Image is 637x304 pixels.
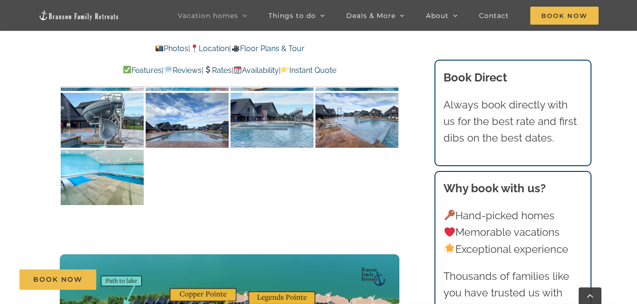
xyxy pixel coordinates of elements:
span: Vacation homes [178,12,238,19]
a: Features [123,66,162,75]
img: Rocky-Shores-neighborhood-pool-1103-scaled [231,93,314,148]
a: Floor Plans & Tour [231,44,304,53]
img: 💬 [165,66,172,73]
a: Availability [233,66,279,75]
img: 📸 [156,45,163,52]
p: Always book directly with us for the best rate and first dibs on the best dates. [443,97,582,147]
img: Rocky-Shores-neighborhood-pool-1111-scaled [61,93,144,148]
span: Deals & More [346,12,396,19]
img: Rocky-Shores-neighborhood-pool-1102-scaled [146,93,229,148]
img: 👉 [281,66,289,73]
span: Book Now [33,276,83,284]
a: Photos [155,44,188,53]
img: 📆 [234,66,241,73]
img: 📍 [191,45,198,52]
img: 🔑 [444,210,455,220]
span: Book Now [530,7,599,25]
p: Hand-picked homes Memorable vacations Exceptional experience [443,207,582,258]
img: Branson Family Retreats Logo [38,10,119,21]
img: ✅ [123,66,131,73]
img: Rocky-Shores-neighborhood-pool-1106-scaled [315,93,398,148]
a: Rates [203,66,231,75]
h3: Why book with us? [443,180,582,197]
span: Things to do [268,12,316,19]
img: 🎥 [232,45,240,52]
a: Instant Quote [281,66,336,75]
p: | | | | [60,64,399,77]
a: Reviews [164,66,201,75]
span: About [426,12,449,19]
a: Location [190,44,229,53]
span: Contact [479,12,509,19]
img: 💲 [204,66,212,73]
img: Rocky-Shores-indoor-pool-scaled [61,150,144,205]
img: ❤️ [444,227,455,237]
a: Book Now [19,269,96,290]
img: 🌟 [444,243,455,254]
p: | | [60,43,399,55]
b: Book Direct [443,71,507,84]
